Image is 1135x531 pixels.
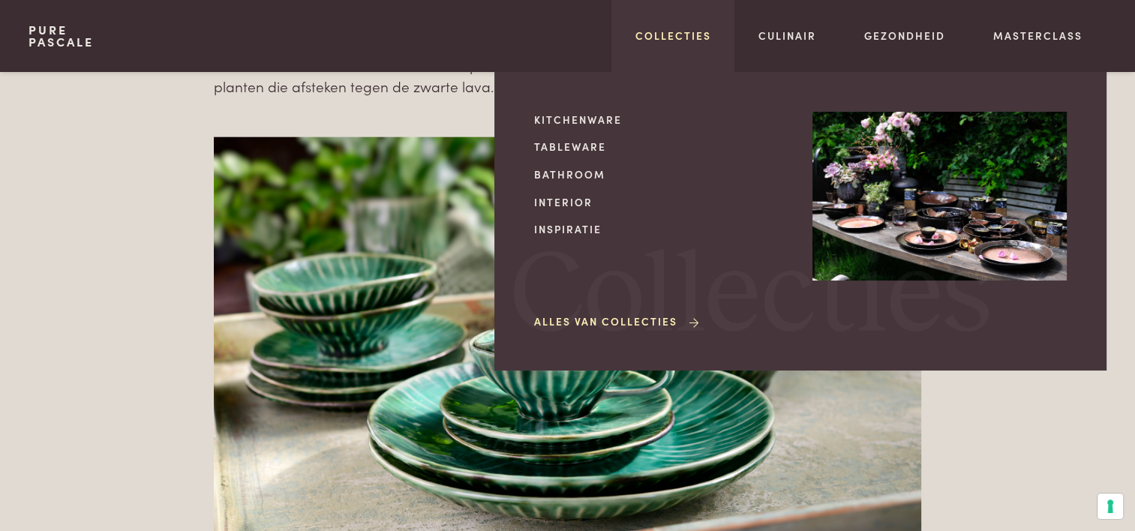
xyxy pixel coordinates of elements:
a: PurePascale [29,24,94,48]
a: Bathroom [534,166,788,182]
button: Uw voorkeuren voor toestemming voor trackingtechnologieën [1097,493,1123,519]
a: Masterclass [993,28,1082,43]
a: Alles van Collecties [534,313,701,329]
span: Collecties [510,239,992,354]
a: Culinair [758,28,816,43]
a: Kitchenware [534,112,788,127]
img: Collecties [812,112,1067,281]
a: Interior [534,194,788,210]
a: Tableware [534,139,788,154]
a: Inspiratie [534,221,788,237]
a: Gezondheid [864,28,945,43]
a: Collecties [635,28,711,43]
